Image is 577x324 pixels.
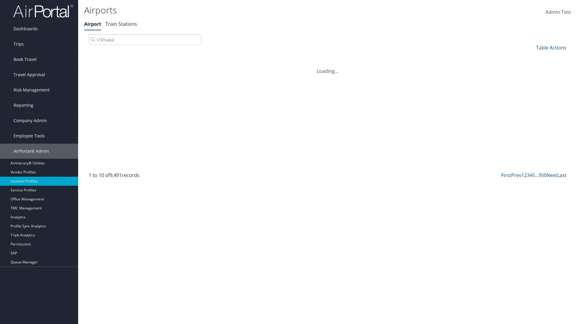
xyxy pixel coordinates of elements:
[557,172,566,178] a: Last
[501,172,511,178] a: First
[532,172,535,178] a: 5
[521,172,524,178] a: 1
[14,52,37,67] span: Book Travel
[110,172,122,178] span: 9,491
[13,4,73,18] img: airportal-logo.png
[535,172,539,178] span: …
[84,4,409,16] h1: Airports
[539,172,547,178] a: 950
[14,128,45,143] span: Employee Tools
[536,44,566,51] a: Table Actions
[14,113,47,128] span: Company Admin
[511,172,521,178] a: Prev
[14,67,45,82] span: Travel Approval
[524,172,527,178] a: 2
[84,21,101,27] a: Airport
[89,34,201,45] input: Search
[14,82,50,97] span: Risk Management
[105,21,137,27] a: Train Stations
[14,144,49,159] span: AirPortal® Admin
[545,9,571,15] span: Admin Test
[530,172,532,178] a: 4
[14,98,33,113] span: Reporting
[14,37,24,52] span: Trips
[89,172,201,182] div: 1 to 10 of records
[527,172,530,178] a: 3
[14,21,38,36] span: Dashboards
[545,3,571,22] a: Admin Test
[84,60,571,75] div: Loading...
[547,172,557,178] a: Next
